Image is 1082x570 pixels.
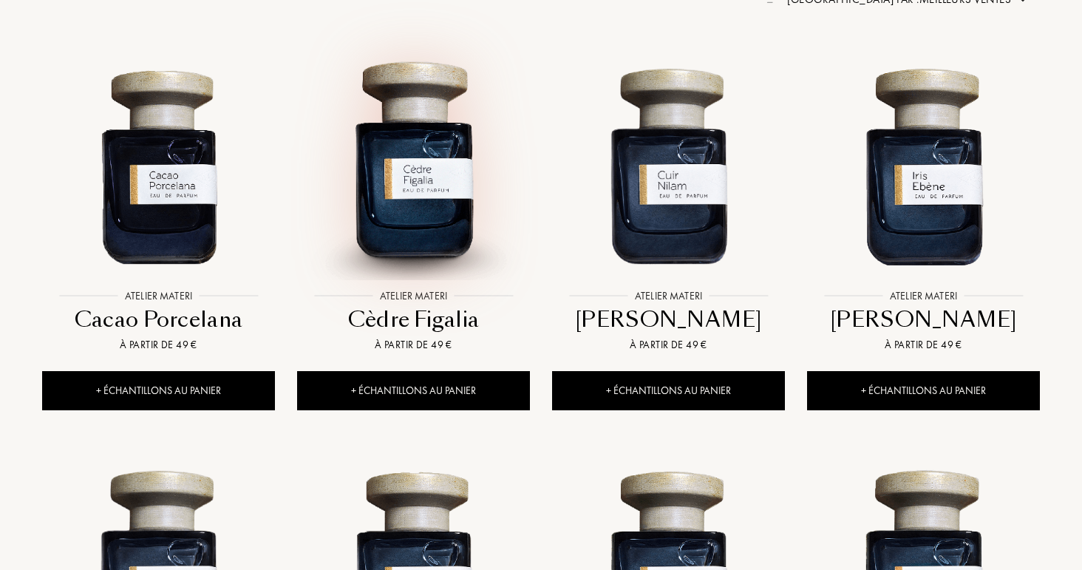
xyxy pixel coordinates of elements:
[558,337,779,353] div: À partir de 49 €
[552,371,785,410] div: + Échantillons au panier
[813,337,1034,353] div: À partir de 49 €
[552,34,785,371] a: Cuir Nilam Atelier MateriAtelier Materi[PERSON_NAME]À partir de 49 €
[42,34,275,371] a: Cacao Porcelana Atelier MateriAtelier MateriCacao PorcelanaÀ partir de 49 €
[44,50,273,280] img: Cacao Porcelana Atelier Materi
[809,50,1038,280] img: Iris Ebène Atelier Materi
[807,371,1040,410] div: + Échantillons au panier
[807,34,1040,371] a: Iris Ebène Atelier MateriAtelier Materi[PERSON_NAME]À partir de 49 €
[554,50,783,280] img: Cuir Nilam Atelier Materi
[48,337,269,353] div: À partir de 49 €
[303,337,524,353] div: À partir de 49 €
[299,50,528,280] img: Cèdre Figalia Atelier Materi
[297,371,530,410] div: + Échantillons au panier
[297,34,530,371] a: Cèdre Figalia Atelier MateriAtelier MateriCèdre FigaliaÀ partir de 49 €
[42,371,275,410] div: + Échantillons au panier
